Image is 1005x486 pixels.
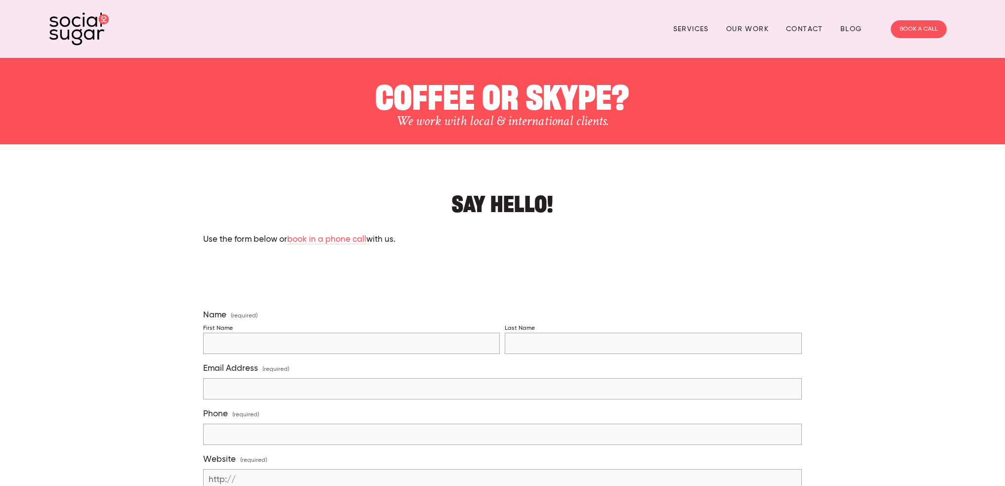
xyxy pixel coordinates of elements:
[673,21,709,37] a: Services
[726,21,769,37] a: Our Work
[232,408,259,422] span: (required)
[203,409,228,419] span: Phone
[203,310,226,320] span: Name
[262,363,289,376] span: (required)
[287,235,366,245] a: book in a phone call
[203,363,258,374] span: Email Address
[111,113,894,130] h3: We work with local & international clients.
[891,20,947,38] a: BOOK A CALL
[840,21,862,37] a: Blog
[505,325,535,332] div: Last Name
[203,184,802,214] h2: Say hello!
[49,12,109,45] img: SocialSugar
[786,21,823,37] a: Contact
[203,454,236,465] span: Website
[203,233,802,246] p: Use the form below or with us.
[111,73,894,113] h1: COFFEE OR SKYPE?
[240,454,267,467] span: (required)
[203,325,233,332] div: First Name
[231,313,258,319] span: (required)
